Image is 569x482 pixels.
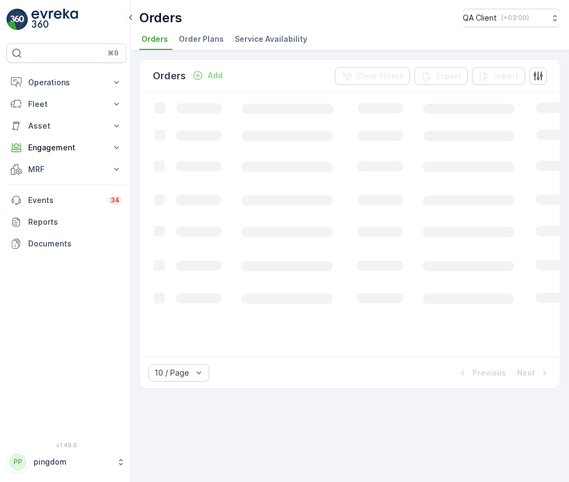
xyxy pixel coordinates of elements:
[28,164,105,175] p: MRF
[463,12,497,23] p: QA Client
[28,238,122,249] p: Documents
[7,442,126,448] span: v 1.49.0
[28,142,105,153] p: Engagement
[516,366,551,379] button: Next
[28,195,102,206] p: Events
[235,34,307,45] span: Service Availability
[463,9,560,27] button: QA Client(+03:00)
[31,9,78,30] img: logo_light-DOdMpM7g.png
[501,14,529,22] p: ( +03:00 )
[436,71,461,81] p: Export
[7,158,126,180] button: MRF
[34,456,111,467] p: pingdom
[473,367,506,378] p: Previous
[139,9,182,27] p: Orders
[28,99,105,110] p: Fleet
[472,67,525,85] button: Import
[108,49,119,58] p: ⌘B
[7,9,28,30] img: logo
[28,77,105,88] p: Operations
[335,67,410,85] button: Clear Filters
[7,211,126,233] a: Reports
[7,93,126,115] button: Fleet
[7,233,126,255] a: Documents
[415,67,468,85] button: Export
[517,367,535,378] p: Next
[28,217,122,227] p: Reports
[179,34,224,45] span: Order Plans
[494,71,519,81] p: Import
[7,115,126,137] button: Asset
[188,69,227,82] button: Add
[28,120,105,131] p: Asset
[153,68,186,84] p: Orders
[357,71,404,81] p: Clear Filters
[456,366,507,379] button: Previous
[7,72,126,93] button: Operations
[7,189,126,211] a: Events34
[9,453,27,471] div: PP
[7,137,126,158] button: Engagement
[111,196,120,205] p: 34
[141,34,168,45] span: Orders
[208,70,223,81] p: Add
[7,451,126,473] button: PPpingdom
